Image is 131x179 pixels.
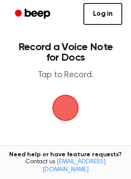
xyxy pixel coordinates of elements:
[9,6,58,23] a: Beep
[16,70,115,81] p: Tap to Record.
[42,159,106,173] a: [EMAIL_ADDRESS][DOMAIN_NAME]
[5,158,126,174] span: Contact us
[52,95,79,121] img: Beep Logo
[16,42,115,63] h1: Record a Voice Note for Docs
[83,3,122,25] a: Log in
